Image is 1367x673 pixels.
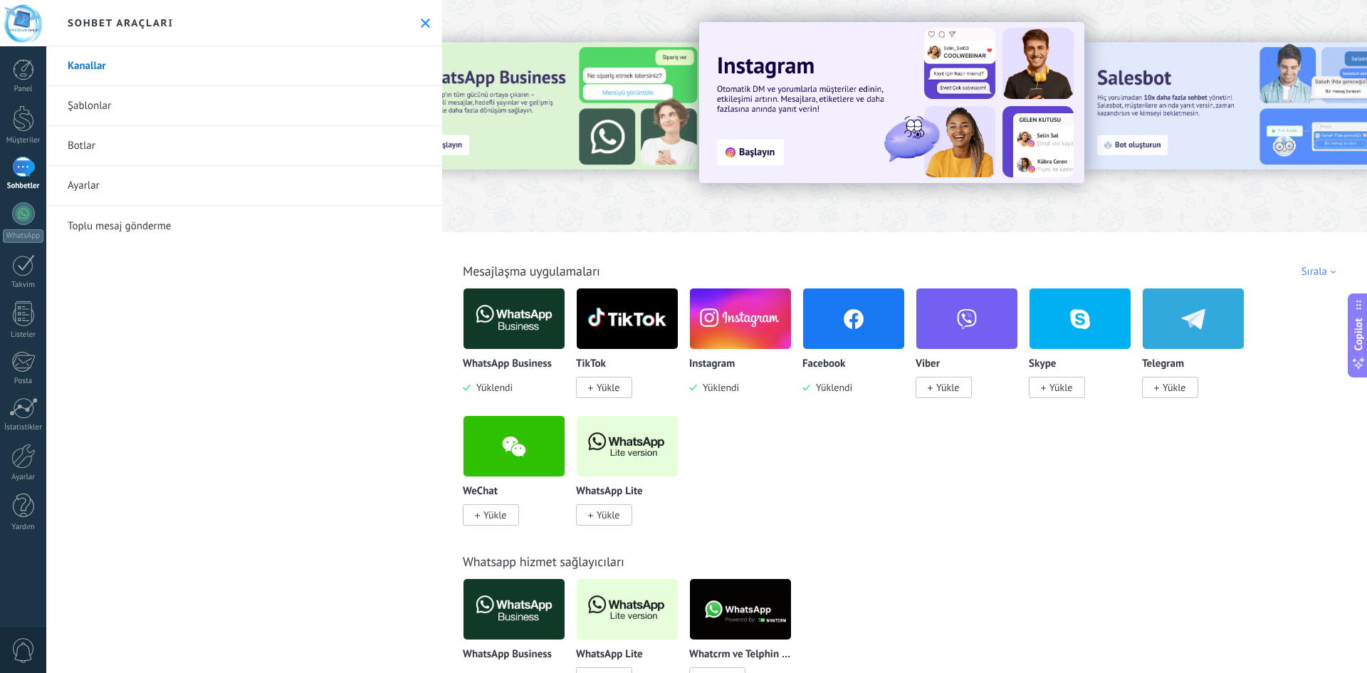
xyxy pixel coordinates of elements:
[577,284,678,353] img: logo_main.png
[46,166,442,206] a: Ayarlar
[577,575,678,644] img: logo_main.png
[1351,318,1366,350] span: Copilot
[3,281,44,290] div: Takvim
[463,553,624,570] a: Whatsapp hizmet sağlayıcıları
[697,381,739,394] span: Yüklendi
[463,358,552,370] p: WhatsApp Business
[690,575,791,644] img: logo_main.png
[802,358,845,370] p: Facebook
[3,85,44,94] div: Panel
[463,486,498,498] p: WeChat
[916,284,1017,353] img: viber.png
[803,284,904,353] img: facebook.png
[46,86,442,126] a: Şablonlar
[810,381,852,394] span: Yüklendi
[576,288,689,415] div: TikTok
[689,649,792,661] p: Whatcrm ve Telphin tarafından Whatsapp
[463,288,576,415] div: WhatsApp Business
[576,358,606,370] p: TikTok
[46,126,442,166] a: Botlar
[689,358,735,370] p: Instagram
[597,381,619,394] span: Yükle
[916,358,940,370] p: Viber
[483,508,506,521] span: Yükle
[463,284,565,353] img: logo_main.png
[402,43,706,169] img: Slide 3
[3,377,44,386] div: Posta
[1029,288,1142,415] div: Skype
[3,182,44,191] div: Sohbetler
[577,412,678,481] img: logo_main.png
[576,486,643,498] p: WhatsApp Lite
[46,46,442,86] a: Kanallar
[3,229,43,243] div: WhatsApp
[1030,284,1131,353] img: skype.png
[1301,265,1341,278] div: Sırala
[471,381,513,394] span: Yüklendi
[576,649,643,661] p: WhatsApp Lite
[463,575,565,644] img: logo_main.png
[463,415,576,543] div: WeChat
[689,288,802,415] div: Instagram
[699,22,1084,183] img: Slide 1
[46,206,442,246] a: Toplu mesaj gönderme
[1029,358,1056,370] p: Skype
[3,136,44,145] div: Müşteriler
[802,288,916,415] div: Facebook
[576,415,689,543] div: WhatsApp Lite
[463,412,565,481] img: wechat.png
[1049,381,1072,394] span: Yükle
[3,330,44,340] div: Listeler
[916,288,1029,415] div: Viber
[1143,284,1244,353] img: telegram.png
[3,423,44,432] div: İstatistikler
[1142,358,1184,370] p: Telegram
[1142,288,1255,415] div: Telegram
[936,381,959,394] span: Yükle
[1163,381,1185,394] span: Yükle
[597,508,619,521] span: Yükle
[690,284,791,353] img: instagram.png
[3,473,44,482] div: Ayarlar
[3,523,44,532] div: Yardım
[68,16,174,29] h2: Sohbet araçları
[463,649,552,661] p: WhatsApp Business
